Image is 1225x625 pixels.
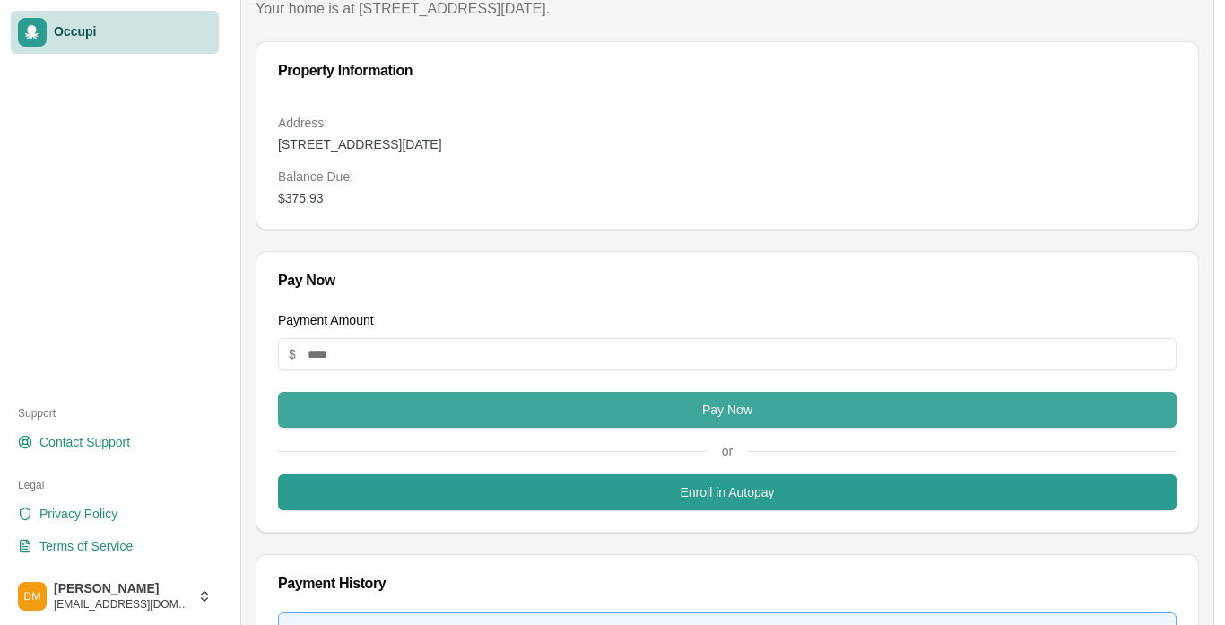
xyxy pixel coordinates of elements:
span: Occupi [54,24,212,40]
dd: $375.93 [278,189,1177,207]
dt: Balance Due : [278,168,1177,186]
label: Payment Amount [278,313,374,327]
div: Support [11,399,219,428]
div: Pay Now [278,273,1177,288]
div: Property Information [278,64,1177,78]
div: Payment History [278,577,1177,591]
img: Darold McClendon [18,582,47,611]
span: [EMAIL_ADDRESS][DOMAIN_NAME] [54,597,190,612]
a: Privacy Policy [11,499,219,528]
button: Enroll in Autopay [278,474,1177,510]
a: Contact Support [11,428,219,456]
span: Contact Support [39,433,130,451]
button: Pay Now [278,392,1177,428]
a: Occupi [11,11,219,54]
span: Terms of Service [39,537,133,555]
button: Darold McClendon[PERSON_NAME][EMAIL_ADDRESS][DOMAIN_NAME] [11,575,219,618]
span: or [708,442,747,460]
dd: [STREET_ADDRESS][DATE] [278,135,1177,153]
dt: Address: [278,114,1177,132]
span: [PERSON_NAME] [54,581,190,597]
a: Terms of Service [11,532,219,560]
div: Legal [11,471,219,499]
span: Privacy Policy [39,505,117,523]
span: $ [289,345,296,363]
